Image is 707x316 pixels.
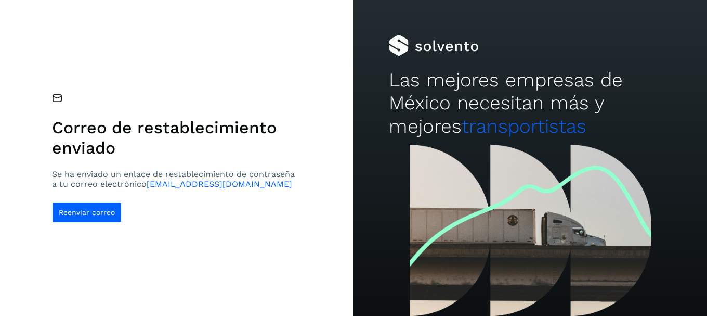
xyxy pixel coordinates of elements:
button: Reenviar correo [52,202,122,223]
h2: Las mejores empresas de México necesitan más y mejores [389,69,672,138]
span: [EMAIL_ADDRESS][DOMAIN_NAME] [147,179,292,189]
h1: Correo de restablecimiento enviado [52,118,299,158]
span: Reenviar correo [59,209,115,216]
span: transportistas [462,115,586,137]
p: Se ha enviado un enlace de restablecimiento de contraseña a tu correo electrónico [52,169,299,189]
